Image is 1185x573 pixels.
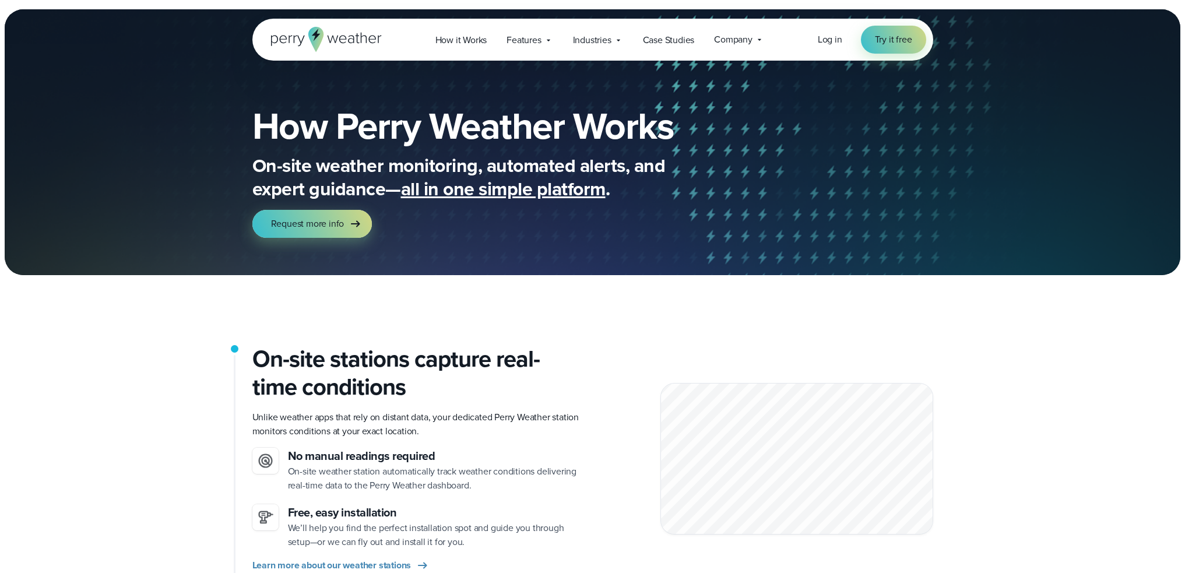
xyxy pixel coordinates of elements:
span: Company [714,33,753,47]
h3: No manual readings required [288,448,583,465]
span: Features [507,33,541,47]
a: Log in [818,33,842,47]
span: Learn more about our weather stations [252,558,412,572]
a: How it Works [426,28,497,52]
span: How it Works [435,33,487,47]
h2: On-site stations capture real-time conditions [252,345,583,401]
h3: Free, easy installation [288,504,583,521]
span: Try it free [875,33,912,47]
h1: How Perry Weather Works [252,107,758,145]
p: On-site weather station automatically track weather conditions delivering real-time data to the P... [288,465,583,493]
p: Unlike weather apps that rely on distant data, your dedicated Perry Weather station monitors cond... [252,410,583,438]
span: all in one simple platform [401,175,606,203]
span: Case Studies [643,33,695,47]
span: Industries [573,33,611,47]
a: Case Studies [633,28,705,52]
a: Learn more about our weather stations [252,558,430,572]
span: Log in [818,33,842,46]
p: We’ll help you find the perfect installation spot and guide you through setup—or we can fly out a... [288,521,583,549]
a: Try it free [861,26,926,54]
span: Request more info [271,217,344,231]
p: On-site weather monitoring, automated alerts, and expert guidance— . [252,154,719,201]
a: Request more info [252,210,372,238]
